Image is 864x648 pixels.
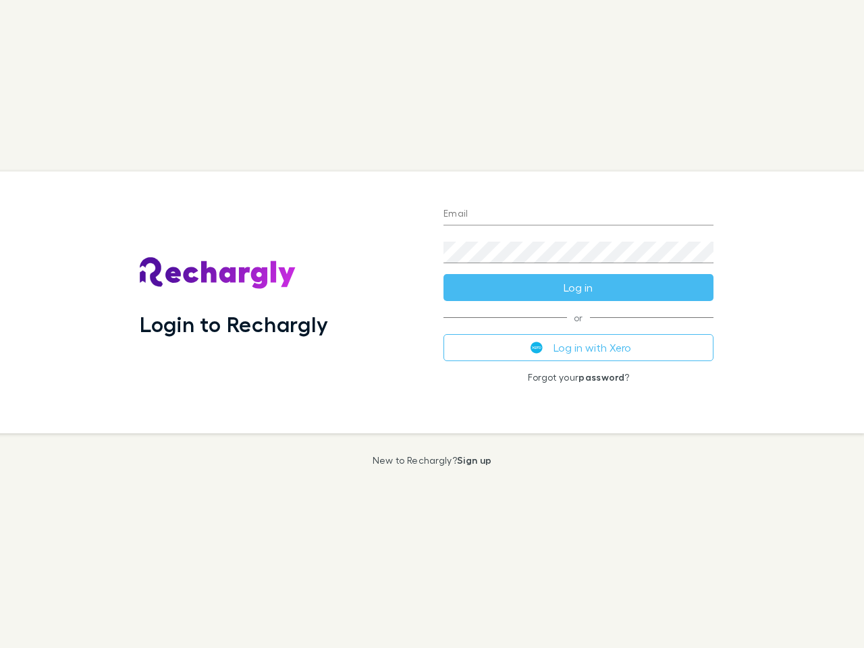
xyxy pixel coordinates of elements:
button: Log in [443,274,713,301]
a: Sign up [457,454,491,466]
img: Xero's logo [531,342,543,354]
img: Rechargly's Logo [140,257,296,290]
button: Log in with Xero [443,334,713,361]
p: Forgot your ? [443,372,713,383]
p: New to Rechargly? [373,455,492,466]
a: password [578,371,624,383]
h1: Login to Rechargly [140,311,328,337]
span: or [443,317,713,318]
